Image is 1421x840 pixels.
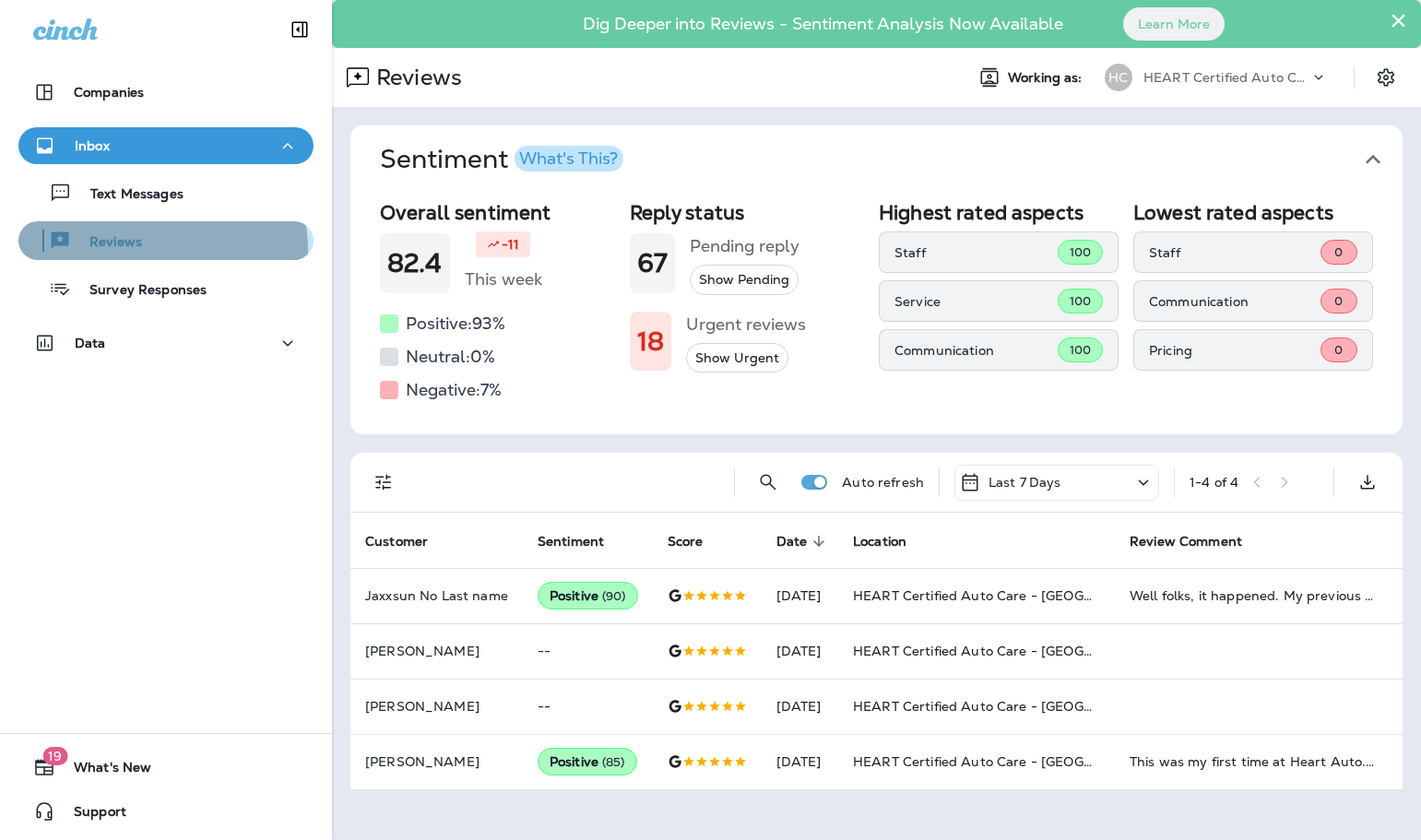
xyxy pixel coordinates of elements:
span: Location [853,534,906,550]
button: Settings [1369,61,1403,94]
h5: Urgent reviews [686,310,806,339]
span: HEART Certified Auto Care - [GEOGRAPHIC_DATA] [853,698,1184,715]
td: [DATE] [762,734,839,789]
button: Show Pending [690,265,799,295]
span: Review Comment [1130,534,1242,550]
span: Working as: [1008,70,1086,86]
div: Positive [538,582,638,609]
p: Staff [1149,245,1320,260]
p: Auto refresh [842,475,924,490]
span: 0 [1334,244,1343,260]
span: 0 [1334,342,1343,358]
span: 19 [42,747,67,765]
p: -11 [502,235,519,254]
h5: Pending reply [690,231,799,261]
span: Date [776,533,832,550]
p: Inbox [75,138,110,153]
span: 0 [1334,293,1343,309]
td: [DATE] [762,679,839,734]
span: Customer [365,534,428,550]
span: HEART Certified Auto Care - [GEOGRAPHIC_DATA] [853,587,1184,604]
p: HEART Certified Auto Care [1143,70,1309,85]
span: ( 85 ) [602,754,625,770]
span: What's New [55,760,151,782]
button: Close [1390,6,1407,35]
h2: Lowest rated aspects [1133,201,1373,224]
button: Reviews [18,221,314,260]
span: HEART Certified Auto Care - [GEOGRAPHIC_DATA] [853,753,1184,770]
button: Data [18,325,314,361]
button: Show Urgent [686,343,788,373]
div: What's This? [519,150,618,167]
span: HEART Certified Auto Care - [GEOGRAPHIC_DATA] [853,643,1184,659]
button: SentimentWhat's This? [365,125,1417,194]
h1: 18 [637,326,664,357]
button: Learn More [1123,7,1225,41]
h1: Sentiment [380,144,623,175]
button: Collapse Sidebar [274,11,326,48]
p: Staff [894,245,1058,260]
button: Text Messages [18,173,314,212]
span: Location [853,533,930,550]
div: Positive [538,748,637,775]
button: Search Reviews [750,464,787,501]
p: Dig Deeper into Reviews - Sentiment Analysis Now Available [529,21,1117,27]
span: Score [668,534,704,550]
button: Export as CSV [1349,464,1386,501]
span: Sentiment [538,533,628,550]
p: Reviews [369,64,462,91]
button: Support [18,793,314,830]
td: -- [523,679,653,734]
button: 19What's New [18,749,314,786]
p: Data [75,336,106,350]
span: Score [668,533,728,550]
button: Filters [365,464,402,501]
h5: Neutral: 0 % [406,342,495,372]
p: [PERSON_NAME] [365,644,508,658]
span: Customer [365,533,452,550]
h2: Overall sentiment [380,201,615,224]
button: Survey Responses [18,269,314,308]
button: What's This? [515,146,623,172]
p: Reviews [71,234,142,252]
p: [PERSON_NAME] [365,754,508,769]
p: Last 7 Days [989,475,1061,490]
div: This was my first time at Heart Auto. The staff were so warm and helpful. I had to replace all of... [1130,752,1377,771]
td: [DATE] [762,568,839,623]
p: [PERSON_NAME] [365,699,508,714]
span: Support [55,804,126,826]
span: Sentiment [538,534,604,550]
button: Companies [18,74,314,111]
td: [DATE] [762,623,839,679]
h1: 82.4 [387,248,443,278]
p: Communication [1149,294,1320,309]
div: Well folks, it happened. My previous dealer serviced Audi A3. One morning on my way to work. My A... [1130,586,1377,605]
p: Communication [894,343,1058,358]
h5: Negative: 7 % [406,375,502,405]
td: -- [523,623,653,679]
span: ( 90 ) [602,588,626,604]
p: Jaxxsun No Last name [365,588,508,603]
span: 100 [1070,244,1091,260]
span: 100 [1070,342,1091,358]
span: 100 [1070,293,1091,309]
h2: Reply status [630,201,865,224]
h1: 67 [637,248,668,278]
div: HC [1105,64,1132,91]
p: Pricing [1149,343,1320,358]
h5: Positive: 93 % [406,309,505,338]
p: Companies [74,85,144,100]
span: Date [776,534,808,550]
p: Survey Responses [71,282,207,300]
button: Inbox [18,127,314,164]
h2: Highest rated aspects [879,201,1119,224]
div: SentimentWhat's This? [350,194,1403,434]
p: Service [894,294,1058,309]
p: Text Messages [72,186,184,204]
span: Review Comment [1130,533,1266,550]
div: 1 - 4 of 4 [1190,475,1238,490]
h5: This week [465,265,542,294]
